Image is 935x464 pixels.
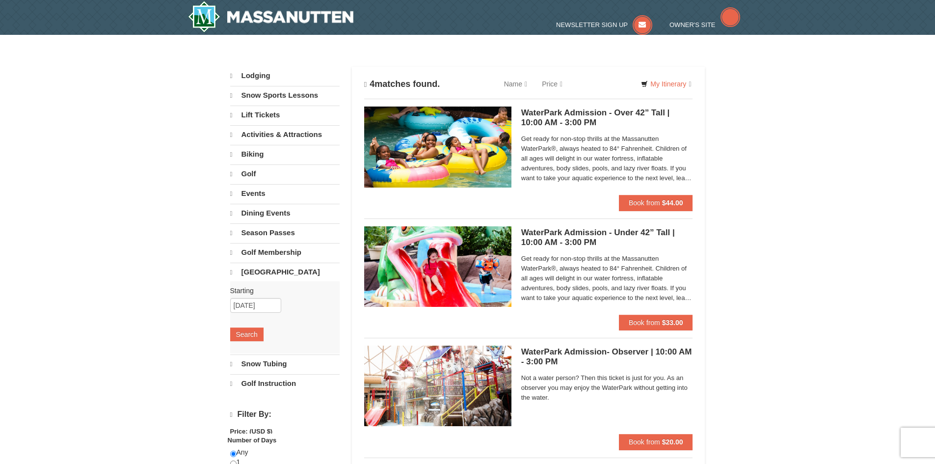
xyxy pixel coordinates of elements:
strong: Number of Days [228,437,277,444]
span: Get ready for non-stop thrills at the Massanutten WaterPark®, always heated to 84° Fahrenheit. Ch... [521,254,693,303]
a: Golf Membership [230,243,340,262]
span: Get ready for non-stop thrills at the Massanutten WaterPark®, always heated to 84° Fahrenheit. Ch... [521,134,693,183]
span: Newsletter Sign Up [556,21,628,28]
a: Activities & Attractions [230,125,340,144]
a: Massanutten Resort [188,1,354,32]
a: Newsletter Sign Up [556,21,652,28]
strong: $44.00 [662,199,683,207]
img: 6619917-1526-09474683.jpg [364,226,511,307]
a: Golf Instruction [230,374,340,393]
h4: Filter By: [230,410,340,419]
span: Book from [629,319,660,327]
a: My Itinerary [635,77,697,91]
label: Starting [230,286,332,296]
a: Lodging [230,67,340,85]
button: Book from $20.00 [619,434,693,450]
a: Golf [230,164,340,183]
a: Events [230,184,340,203]
a: Dining Events [230,204,340,222]
a: Name [497,74,534,94]
a: Biking [230,145,340,164]
strong: Price: (USD $) [230,428,273,435]
a: Lift Tickets [230,106,340,124]
a: [GEOGRAPHIC_DATA] [230,263,340,281]
a: Owner's Site [669,21,740,28]
h5: WaterPark Admission - Over 42” Tall | 10:00 AM - 3:00 PM [521,108,693,128]
span: Owner's Site [669,21,716,28]
img: Massanutten Resort Logo [188,1,354,32]
span: Not a water person? Then this ticket is just for you. As an observer you may enjoy the WaterPark ... [521,373,693,403]
a: Season Passes [230,223,340,242]
a: Snow Sports Lessons [230,86,340,105]
button: Book from $33.00 [619,315,693,330]
a: Price [534,74,570,94]
h5: WaterPark Admission- Observer | 10:00 AM - 3:00 PM [521,347,693,367]
strong: $33.00 [662,319,683,327]
button: Search [230,328,264,341]
span: Book from [629,438,660,446]
button: Book from $44.00 [619,195,693,211]
img: 6619917-1528-4fa09da4.jpg [364,346,511,426]
a: Snow Tubing [230,355,340,373]
img: 6619917-1550-d788a309.jpg [364,107,511,187]
span: Book from [629,199,660,207]
strong: $20.00 [662,438,683,446]
h5: WaterPark Admission - Under 42” Tall | 10:00 AM - 3:00 PM [521,228,693,247]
